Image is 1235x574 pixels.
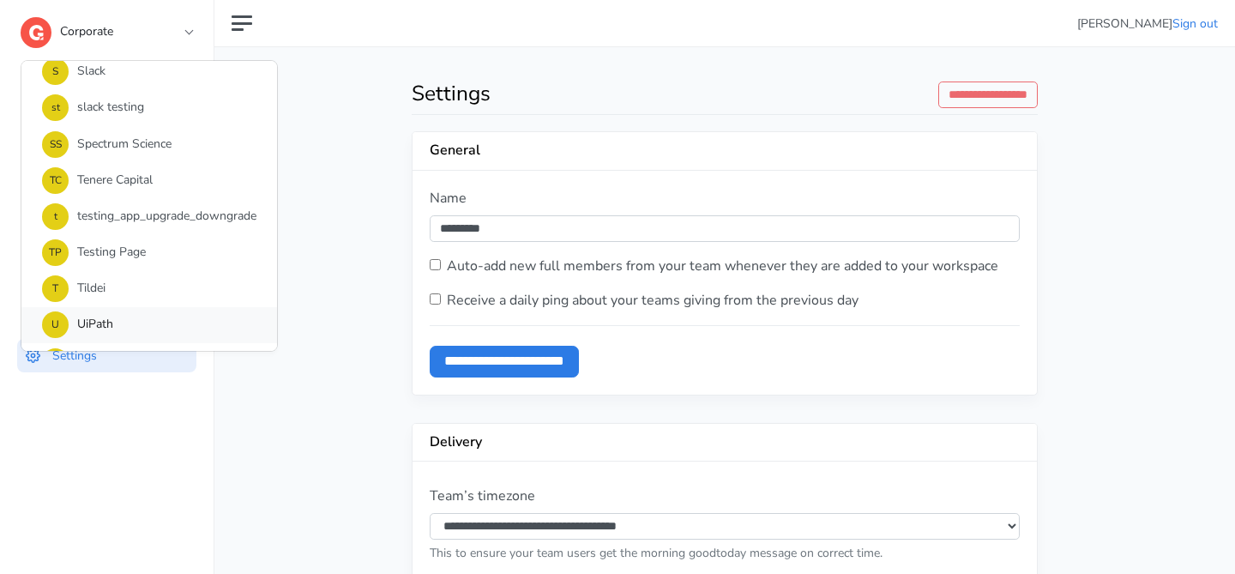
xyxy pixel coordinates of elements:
a: Settings [17,339,196,372]
span: SS [42,131,69,158]
span: U [42,311,69,338]
a: Corporate [21,12,192,43]
span: st [42,94,69,121]
label: Team’s timezone [430,486,535,506]
a: Campaigns [17,170,196,203]
span: UE [42,348,69,375]
a: UUiPath [21,307,277,343]
a: stslack testing [21,90,277,126]
a: Home [17,86,196,119]
a: Billing [17,296,196,329]
span: TC [42,167,69,194]
a: TPTesting Page [21,235,277,271]
a: SSlack [21,54,277,90]
span: TP [42,239,69,266]
label: Receive a daily ping about your teams giving from the previous day [447,290,858,311]
h5: Delivery [430,434,725,450]
div: Corporate [21,60,278,352]
span: Settings [52,347,97,363]
h5: General [430,142,725,159]
label: Auto-add new full members from your team whenever they are added to your workspace [447,256,998,276]
a: ttesting_app_upgrade_downgrade [21,198,277,234]
span: T [42,275,69,302]
h2: Settings [412,82,1038,106]
label: Name [430,188,467,208]
a: Users [17,128,196,161]
a: TTildei [21,271,277,307]
a: Sign out [1172,15,1218,32]
li: [PERSON_NAME] [1077,15,1218,33]
p: This to ensure your team users get the morning goodtoday message on correct time. [430,544,1020,562]
a: Nominate a charity [17,254,196,287]
a: UEUntitled Entertainment [21,343,277,379]
img: logo-dashboard-4662da770dd4bea1a8774357aa970c5cb092b4650ab114813ae74da458e76571.svg [21,17,51,48]
a: Cause Calendar [17,212,196,245]
span: S [42,58,69,85]
a: TCTenere Capital [21,162,277,198]
a: SSSpectrum Science [21,126,277,162]
span: t [42,203,69,230]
